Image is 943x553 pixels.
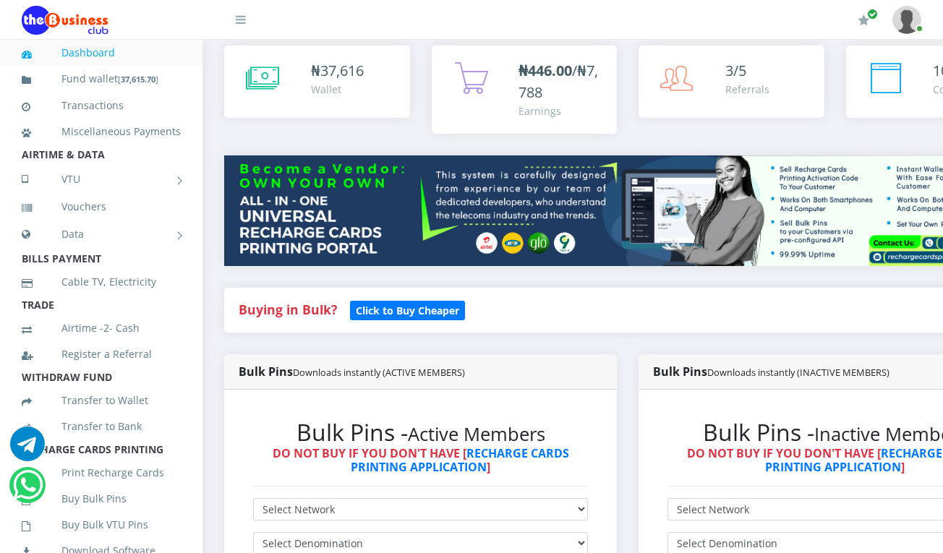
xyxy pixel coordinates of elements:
small: [ ] [118,74,158,85]
strong: DO NOT BUY IF YOU DON'T HAVE [ ] [273,445,569,475]
a: Cable TV, Electricity [22,265,181,299]
a: Miscellaneous Payments [22,115,181,148]
a: Chat for support [13,479,43,502]
a: Vouchers [22,190,181,223]
img: Logo [22,6,108,35]
strong: Buying in Bulk? [239,301,337,318]
a: Transactions [22,89,181,122]
a: Chat for support [10,437,45,461]
a: Click to Buy Cheaper [350,301,465,318]
a: Buy Bulk VTU Pins [22,508,181,541]
i: Renew/Upgrade Subscription [858,14,869,26]
b: ₦446.00 [519,61,572,80]
b: 37,615.70 [121,74,155,85]
small: Active Members [408,421,545,447]
div: ₦ [311,60,364,82]
span: 3/5 [725,61,746,80]
div: Wallet [311,82,364,97]
span: 37,616 [320,61,364,80]
a: RECHARGE CARDS PRINTING APPLICATION [351,445,569,475]
small: Downloads instantly (INACTIVE MEMBERS) [707,366,889,379]
a: Data [22,216,181,252]
span: /₦7,788 [519,61,598,102]
h2: Bulk Pins - [253,419,588,446]
small: Downloads instantly (ACTIVE MEMBERS) [293,366,465,379]
a: Register a Referral [22,338,181,371]
strong: Bulk Pins [653,364,889,380]
b: Click to Buy Cheaper [356,304,459,317]
a: Dashboard [22,36,181,69]
strong: Bulk Pins [239,364,465,380]
a: ₦446.00/₦7,788 Earnings [432,46,618,134]
img: User [892,6,921,34]
a: VTU [22,161,181,197]
span: Renew/Upgrade Subscription [867,9,878,20]
div: Earnings [519,103,603,119]
div: Referrals [725,82,769,97]
a: Transfer to Wallet [22,384,181,417]
a: Fund wallet[37,615.70] [22,62,181,96]
a: ₦37,616 Wallet [224,46,410,118]
a: Airtime -2- Cash [22,312,181,345]
a: Print Recharge Cards [22,456,181,489]
a: 3/5 Referrals [639,46,824,118]
a: Buy Bulk Pins [22,482,181,515]
a: Transfer to Bank [22,410,181,443]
